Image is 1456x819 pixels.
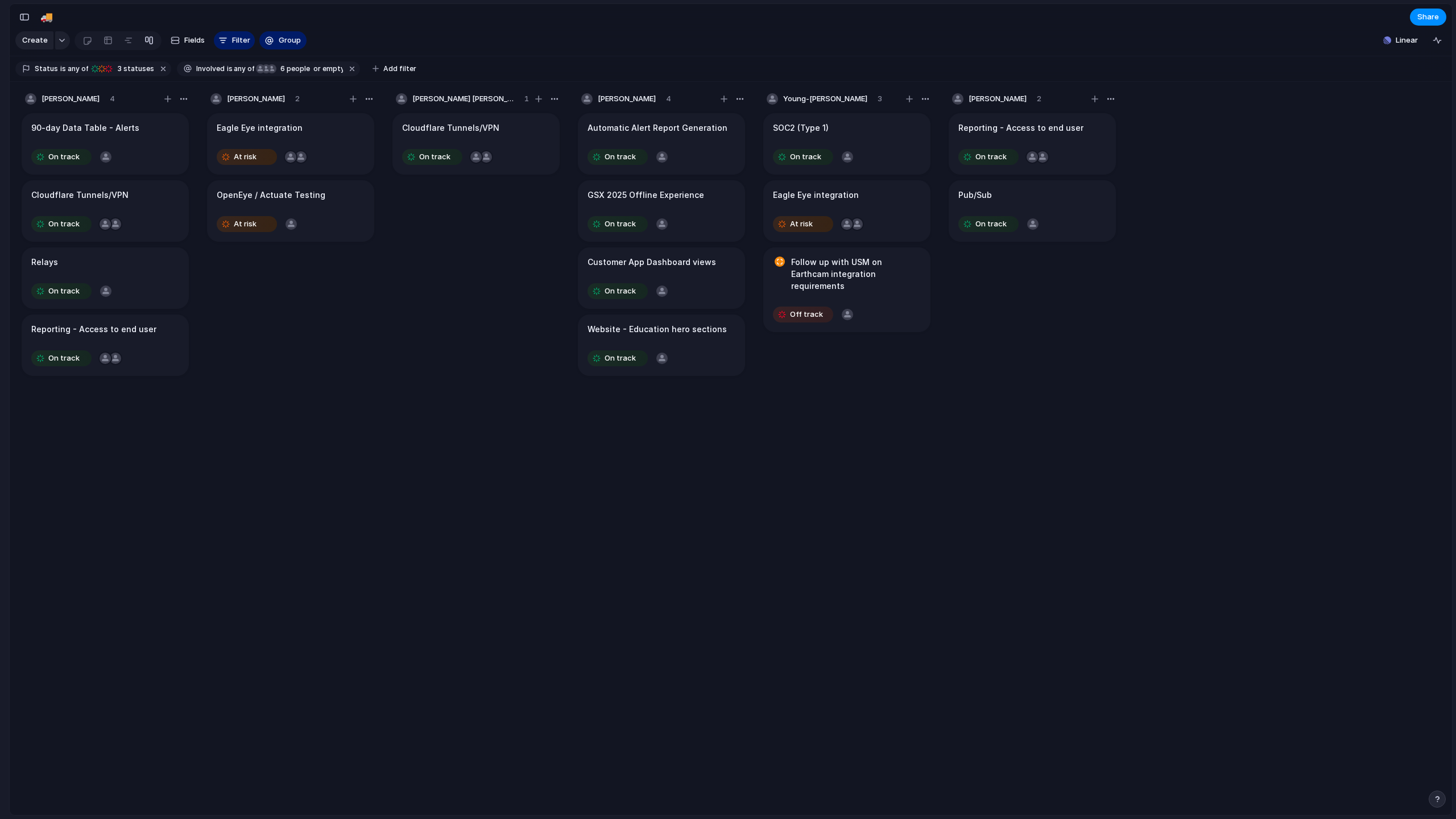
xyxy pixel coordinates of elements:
h1: Reporting - Access to end user [958,122,1083,134]
span: [PERSON_NAME] [PERSON_NAME] [412,93,514,105]
button: 🚚 [38,8,56,26]
button: isany of [58,63,90,75]
span: [PERSON_NAME] [598,93,656,105]
span: On track [48,218,80,230]
span: statuses [114,64,154,74]
span: Fields [184,35,205,46]
span: On track [48,286,80,297]
span: Create [22,35,48,46]
span: or empty [312,64,343,74]
div: Eagle Eye integrationAt risk [207,113,374,175]
button: On track [585,215,651,233]
div: Follow up with USM on Earthcam integration requirementsOff track [763,247,930,332]
span: At risk [234,151,257,163]
button: On track [585,148,651,166]
span: any of [66,64,88,74]
span: 3 [878,93,882,105]
button: At risk [214,215,280,233]
span: Linear [1396,35,1418,46]
div: Website - Education hero sectionsOn track [578,315,745,376]
span: 2 [1037,93,1041,105]
span: On track [605,286,636,297]
button: Create [15,31,53,49]
div: SOC2 (Type 1)On track [763,113,930,175]
button: Group [259,31,307,49]
h1: GSX 2025 Offline Experience [588,189,704,201]
button: On track [28,215,94,233]
span: Status [35,64,58,74]
span: On track [975,218,1007,230]
button: Linear [1379,32,1422,49]
span: On track [605,151,636,163]
span: Involved [196,64,225,74]
span: At risk [790,218,813,230]
span: On track [790,151,821,163]
span: Add filter [383,64,416,74]
span: 6 [277,64,287,73]
button: At risk [214,148,280,166]
div: Eagle Eye integrationAt risk [763,180,930,242]
span: 2 [295,93,300,105]
span: 4 [666,93,671,105]
div: 90-day Data Table - AlertsOn track [22,113,189,175]
button: On track [585,282,651,300]
button: Off track [770,305,836,324]
button: On track [28,349,94,367]
span: people [277,64,310,74]
span: Group [279,35,301,46]
button: Add filter [366,61,423,77]
div: Automatic Alert Report GenerationOn track [578,113,745,175]
span: Filter [232,35,250,46]
span: is [60,64,66,74]
span: On track [48,353,80,364]
span: 1 [524,93,529,105]
button: Filter [214,31,255,49]
span: On track [48,151,80,163]
span: [PERSON_NAME] [227,93,285,105]
div: Customer App Dashboard viewsOn track [578,247,745,309]
h1: Pub/Sub [958,189,992,201]
button: 6 peopleor empty [255,63,345,75]
button: On track [955,215,1021,233]
button: At risk [770,215,836,233]
button: On track [770,148,836,166]
span: On track [419,151,450,163]
span: [PERSON_NAME] [969,93,1027,105]
h1: SOC2 (Type 1) [773,122,829,134]
span: At risk [234,218,257,230]
h1: Eagle Eye integration [217,122,303,134]
span: On track [605,218,636,230]
button: 3 statuses [89,63,156,75]
div: RelaysOn track [22,247,189,309]
h1: Follow up with USM on Earthcam integration requirements [791,256,921,292]
span: Off track [790,309,823,320]
span: 3 [114,64,123,73]
div: OpenEye / Actuate TestingAt risk [207,180,374,242]
h1: Cloudflare Tunnels/VPN [31,189,129,201]
div: Pub/SubOn track [949,180,1116,242]
div: Cloudflare Tunnels/VPNOn track [392,113,560,175]
h1: OpenEye / Actuate Testing [217,189,325,201]
button: Fields [166,31,209,49]
h1: Customer App Dashboard views [588,256,716,268]
span: On track [605,353,636,364]
div: 🚚 [40,9,53,24]
button: On track [399,148,465,166]
span: 4 [110,93,115,105]
span: Share [1417,11,1439,23]
button: isany of [225,63,257,75]
h1: Reporting - Access to end user [31,323,156,336]
h1: 90-day Data Table - Alerts [31,122,139,134]
div: Cloudflare Tunnels/VPNOn track [22,180,189,242]
div: Reporting - Access to end userOn track [22,315,189,376]
button: Share [1410,9,1446,26]
button: On track [585,349,651,367]
div: GSX 2025 Offline ExperienceOn track [578,180,745,242]
span: [PERSON_NAME] [42,93,100,105]
button: On track [955,148,1021,166]
button: On track [28,148,94,166]
h1: Cloudflare Tunnels/VPN [402,122,499,134]
h1: Eagle Eye integration [773,189,859,201]
button: On track [28,282,94,300]
h1: Automatic Alert Report Generation [588,122,727,134]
